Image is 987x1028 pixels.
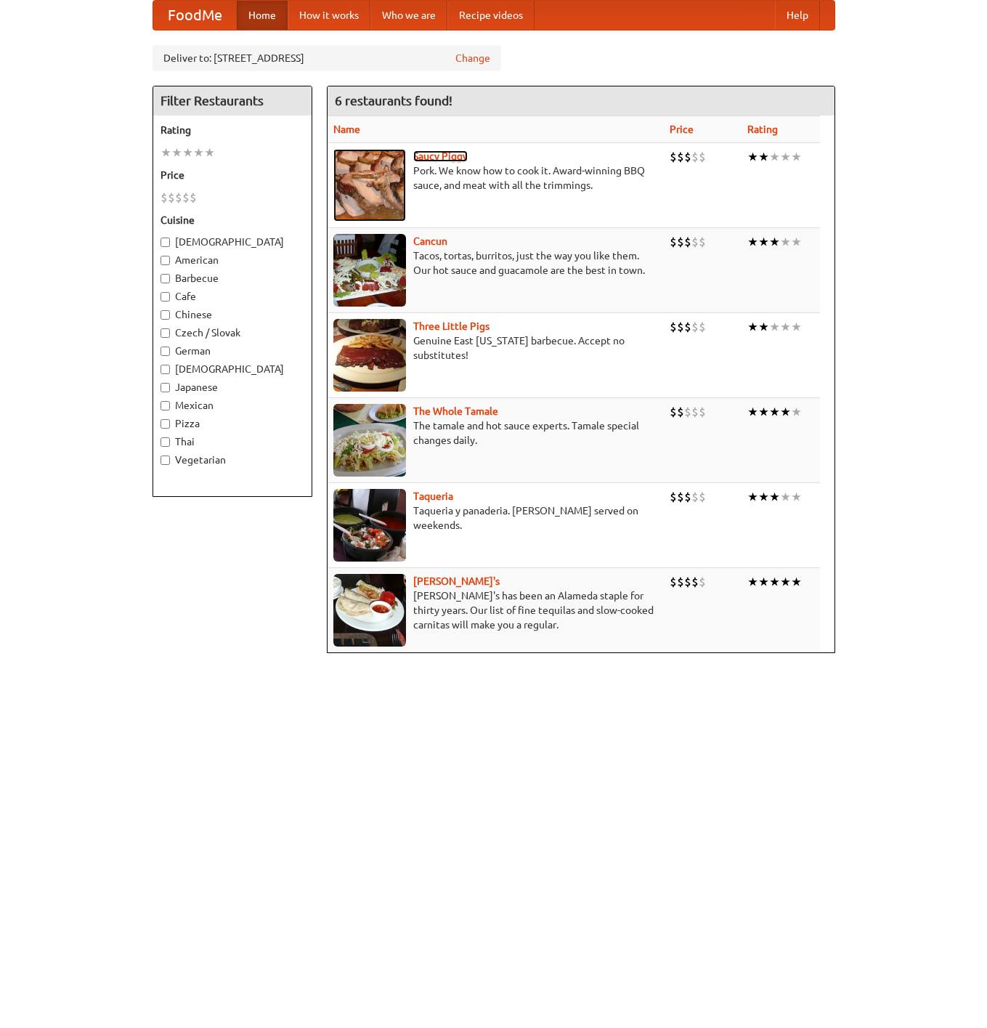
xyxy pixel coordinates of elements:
[780,319,791,335] li: ★
[670,404,677,420] li: $
[684,319,691,335] li: $
[193,145,204,161] li: ★
[769,149,780,165] li: ★
[161,292,170,301] input: Cafe
[747,574,758,590] li: ★
[161,344,304,358] label: German
[161,213,304,227] h5: Cuisine
[161,434,304,449] label: Thai
[758,234,769,250] li: ★
[161,253,304,267] label: American
[161,380,304,394] label: Japanese
[413,575,500,587] a: [PERSON_NAME]'s
[699,149,706,165] li: $
[758,489,769,505] li: ★
[161,365,170,374] input: [DEMOGRAPHIC_DATA]
[677,319,684,335] li: $
[447,1,535,30] a: Recipe videos
[333,418,658,448] p: The tamale and hot sauce experts. Tamale special changes daily.
[237,1,288,30] a: Home
[182,145,193,161] li: ★
[775,1,820,30] a: Help
[161,271,304,286] label: Barbecue
[161,419,170,429] input: Pizza
[769,489,780,505] li: ★
[413,235,447,247] a: Cancun
[791,574,802,590] li: ★
[161,256,170,265] input: American
[758,149,769,165] li: ★
[161,401,170,410] input: Mexican
[780,489,791,505] li: ★
[677,149,684,165] li: $
[670,574,677,590] li: $
[161,168,304,182] h5: Price
[333,163,658,193] p: Pork. We know how to cook it. Award-winning BBQ sauce, and meat with all the trimmings.
[161,123,304,137] h5: Rating
[677,489,684,505] li: $
[670,489,677,505] li: $
[333,124,360,135] a: Name
[171,145,182,161] li: ★
[699,489,706,505] li: $
[758,574,769,590] li: ★
[691,149,699,165] li: $
[677,404,684,420] li: $
[333,503,658,533] p: Taqueria y panaderia. [PERSON_NAME] served on weekends.
[455,51,490,65] a: Change
[758,319,769,335] li: ★
[691,574,699,590] li: $
[780,574,791,590] li: ★
[684,234,691,250] li: $
[747,319,758,335] li: ★
[747,124,778,135] a: Rating
[153,86,312,116] h4: Filter Restaurants
[780,234,791,250] li: ★
[677,234,684,250] li: $
[161,307,304,322] label: Chinese
[699,574,706,590] li: $
[161,235,304,249] label: [DEMOGRAPHIC_DATA]
[333,319,406,392] img: littlepigs.jpg
[153,1,237,30] a: FoodMe
[161,325,304,340] label: Czech / Slovak
[691,234,699,250] li: $
[413,150,468,162] a: Saucy Piggy
[161,362,304,376] label: [DEMOGRAPHIC_DATA]
[684,489,691,505] li: $
[182,190,190,206] li: $
[684,149,691,165] li: $
[699,234,706,250] li: $
[333,588,658,632] p: [PERSON_NAME]'s has been an Alameda staple for thirty years. Our list of fine tequilas and slow-c...
[769,574,780,590] li: ★
[161,416,304,431] label: Pizza
[161,456,170,465] input: Vegetarian
[791,489,802,505] li: ★
[684,404,691,420] li: $
[747,489,758,505] li: ★
[791,149,802,165] li: ★
[758,404,769,420] li: ★
[677,574,684,590] li: $
[161,453,304,467] label: Vegetarian
[161,238,170,247] input: [DEMOGRAPHIC_DATA]
[691,489,699,505] li: $
[333,574,406,647] img: pedros.jpg
[769,234,780,250] li: ★
[747,149,758,165] li: ★
[333,234,406,307] img: cancun.jpg
[670,149,677,165] li: $
[747,234,758,250] li: ★
[175,190,182,206] li: $
[670,124,694,135] a: Price
[780,404,791,420] li: ★
[780,149,791,165] li: ★
[684,574,691,590] li: $
[333,248,658,278] p: Tacos, tortas, burritos, just the way you like them. Our hot sauce and guacamole are the best in ...
[161,347,170,356] input: German
[413,405,498,417] a: The Whole Tamale
[161,190,168,206] li: $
